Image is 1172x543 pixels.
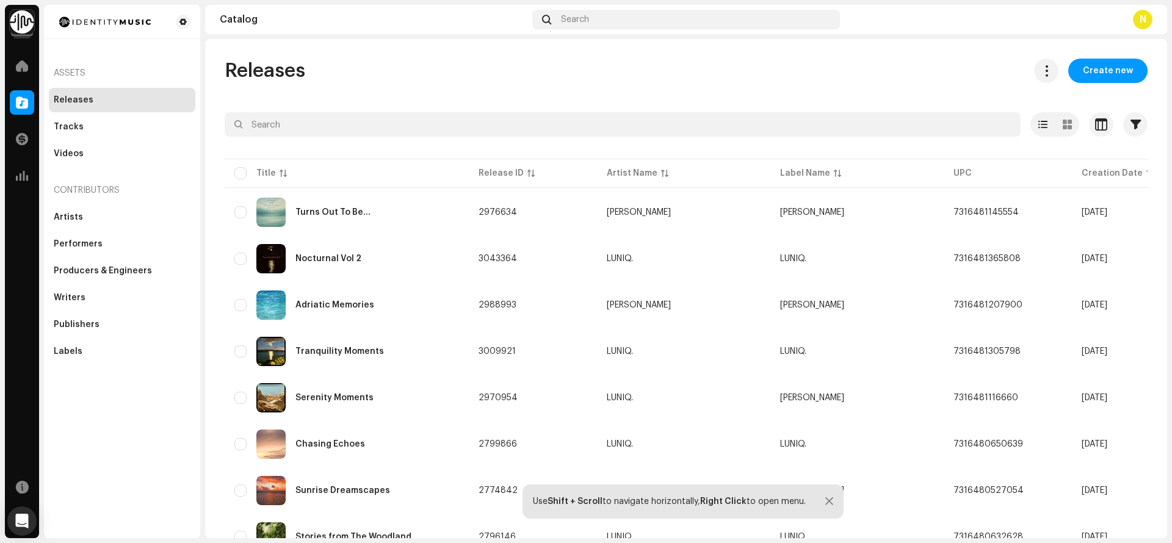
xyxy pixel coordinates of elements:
[548,497,602,506] strong: Shift + Scroll
[256,383,286,412] img: c14f6871-95d0-4d90-b7e1-7a691d793fc3
[49,88,195,112] re-m-nav-item: Releases
[49,115,195,139] re-m-nav-item: Tracks
[953,347,1021,356] span: 7316481305798
[1082,347,1107,356] span: Sep 18, 2025
[49,286,195,310] re-m-nav-item: Writers
[54,293,85,303] div: Writers
[953,486,1024,495] span: 7316480527054
[1082,486,1107,495] span: Apr 23, 2025
[953,440,1023,448] span: 7316480650639
[54,239,103,249] div: Performers
[780,254,806,263] span: LUNIQ.
[49,259,195,283] re-m-nav-item: Producers & Engineers
[479,167,524,179] div: Release ID
[49,176,195,205] re-a-nav-header: Contributors
[295,301,374,309] div: Adriatic Memories
[1133,10,1152,29] div: N
[607,254,761,263] span: LUNIQ.
[780,208,844,217] span: Niclas Lundqvist
[607,301,671,309] div: [PERSON_NAME]
[607,440,633,448] div: LUNIQ.
[295,254,361,263] div: Nocturnal Vol 2
[780,394,844,402] span: Niclas Lundqvist
[607,347,761,356] span: LUNIQ.
[49,59,195,88] re-a-nav-header: Assets
[700,497,747,506] strong: Right Click
[780,167,830,179] div: Label Name
[49,312,195,337] re-m-nav-item: Publishers
[607,533,633,541] div: LUNIQ.
[295,533,411,541] div: Stories from The Woodland
[7,506,37,536] div: Open Intercom Messenger
[607,347,633,356] div: LUNIQ.
[225,112,1021,137] input: Search
[256,430,286,459] img: e233241d-1a87-449e-9fb7-655276b24e4d
[953,208,1019,217] span: 7316481145554
[256,337,286,366] img: d74a3ed2-cf05-4263-9546-57a4b59e177f
[54,320,99,329] div: Publishers
[607,301,761,309] span: Niclas Lundqvist
[295,486,390,495] div: Sunrise Dreamscapes
[1082,301,1107,309] span: Aug 26, 2025
[10,10,34,34] img: 0f74c21f-6d1c-4dbc-9196-dbddad53419e
[607,394,761,402] span: LUNIQ.
[780,301,844,309] span: Niclas Lundqvist
[953,254,1021,263] span: 7316481365808
[607,440,761,448] span: LUNIQ.
[225,59,305,83] span: Releases
[1083,59,1133,83] span: Create new
[295,394,374,402] div: Serenity Moments
[561,15,589,24] span: Search
[607,208,761,217] span: Niclas Lundqvist
[1082,208,1107,217] span: Aug 13, 2025
[1082,254,1107,263] span: Oct 3, 2025
[479,254,517,263] span: 3043364
[54,15,156,29] img: 185c913a-8839-411b-a7b9-bf647bcb215e
[256,244,286,273] img: 6856d033-ef9a-4bd7-be45-1a5a9296d3e3
[479,208,517,217] span: 2976634
[54,347,82,356] div: Labels
[533,497,806,506] div: Use to navigate horizontally, to open menu.
[607,533,761,541] span: LUNIQ.
[479,347,516,356] span: 3009921
[295,440,365,448] div: Chasing Echoes
[607,254,633,263] div: LUNIQ.
[607,167,657,179] div: Artist Name
[256,167,276,179] div: Title
[479,394,518,402] span: 2970954
[49,205,195,229] re-m-nav-item: Artists
[607,394,633,402] div: LUNIQ.
[54,95,93,105] div: Releases
[953,301,1022,309] span: 7316481207900
[49,232,195,256] re-m-nav-item: Performers
[780,440,806,448] span: LUNIQ.
[953,394,1018,402] span: 7316481116660
[54,266,152,276] div: Producers & Engineers
[607,208,671,217] div: [PERSON_NAME]
[295,347,384,356] div: Tranquility Moments
[1068,59,1148,83] button: Create new
[953,533,1023,541] span: 7316480632628
[479,301,516,309] span: 2988993
[1082,394,1107,402] span: Aug 7, 2025
[220,15,527,24] div: Catalog
[54,149,84,159] div: Videos
[54,122,84,132] div: Tracks
[479,533,516,541] span: 2796146
[49,339,195,364] re-m-nav-item: Labels
[256,198,286,227] img: 2347ffd8-a896-4cd4-900d-45e940ff5495
[49,142,195,166] re-m-nav-item: Videos
[256,290,286,320] img: e5140f7f-e911-400f-8f01-6a32ab0e3d1b
[256,476,286,505] img: b2058a3c-653e-4d27-a760-01b7a800fabd
[479,486,518,495] span: 2774842
[780,533,806,541] span: LUNIQ.
[54,212,83,222] div: Artists
[1082,167,1143,179] div: Creation Date
[780,347,806,356] span: LUNIQ.
[1082,440,1107,448] span: May 11, 2025
[1082,533,1107,541] span: May 8, 2025
[479,440,517,448] span: 2799866
[295,208,371,217] div: Turns Out To Be...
